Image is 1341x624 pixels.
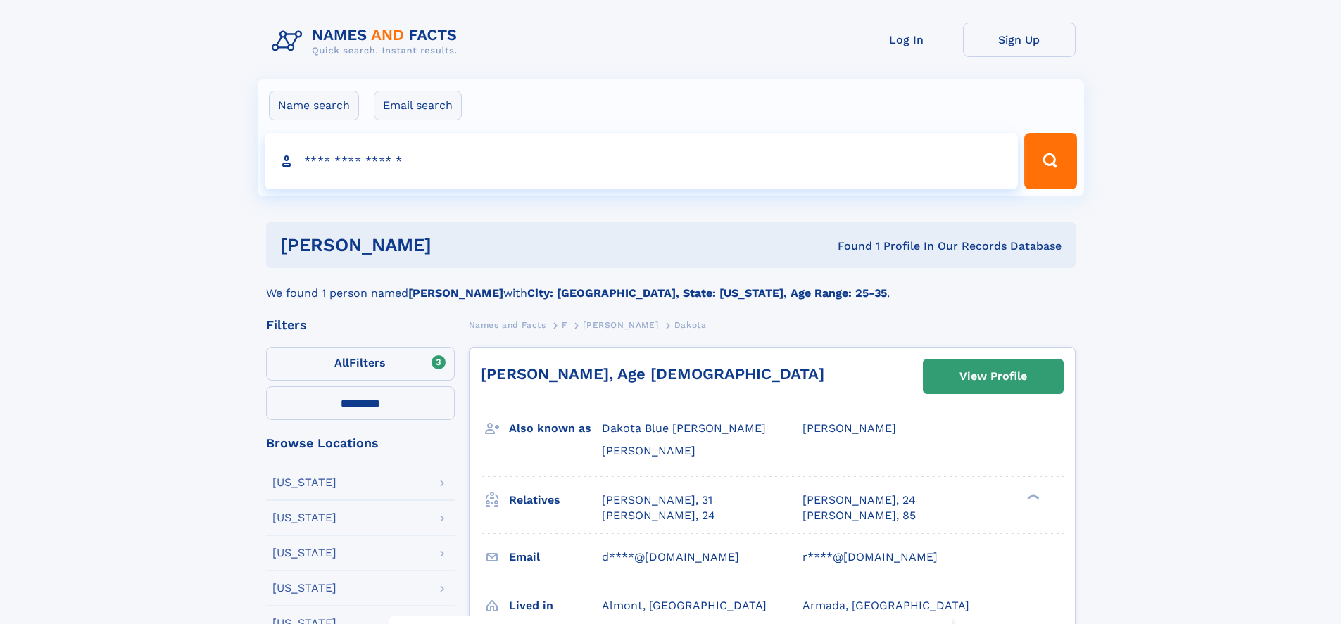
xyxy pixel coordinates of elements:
[802,492,916,508] a: [PERSON_NAME], 24
[602,444,695,457] span: [PERSON_NAME]
[802,508,916,523] a: [PERSON_NAME], 85
[674,320,707,330] span: Dakota
[802,599,969,612] span: Armada, [GEOGRAPHIC_DATA]
[602,492,712,508] a: [PERSON_NAME], 31
[509,488,602,512] h3: Relatives
[334,356,349,369] span: All
[266,347,455,381] label: Filters
[850,23,963,57] a: Log In
[272,477,336,488] div: [US_STATE]
[959,360,1027,393] div: View Profile
[602,421,766,435] span: Dakota Blue [PERSON_NAME]
[602,599,767,612] span: Almont, [GEOGRAPHIC_DATA]
[481,365,824,383] a: [PERSON_NAME], Age [DEMOGRAPHIC_DATA]
[924,359,1063,393] a: View Profile
[602,508,715,523] a: [PERSON_NAME], 24
[509,545,602,569] h3: Email
[272,512,336,523] div: [US_STATE]
[509,416,602,440] h3: Also known as
[562,316,567,333] a: F
[634,238,1062,254] div: Found 1 Profile In Our Records Database
[469,316,546,333] a: Names and Facts
[527,286,887,300] b: City: [GEOGRAPHIC_DATA], State: [US_STATE], Age Range: 25-35
[272,582,336,594] div: [US_STATE]
[802,421,896,435] span: [PERSON_NAME]
[374,91,462,120] label: Email search
[562,320,567,330] span: F
[1024,133,1076,189] button: Search Button
[280,236,635,254] h1: [PERSON_NAME]
[509,594,602,618] h3: Lived in
[265,133,1019,189] input: search input
[583,320,658,330] span: [PERSON_NAME]
[583,316,658,333] a: [PERSON_NAME]
[272,547,336,559] div: [US_STATE]
[1024,492,1040,501] div: ❯
[266,319,455,331] div: Filters
[266,437,455,450] div: Browse Locations
[266,23,469,61] img: Logo Names and Facts
[963,23,1076,57] a: Sign Up
[408,286,503,300] b: [PERSON_NAME]
[269,91,359,120] label: Name search
[266,268,1076,302] div: We found 1 person named with .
